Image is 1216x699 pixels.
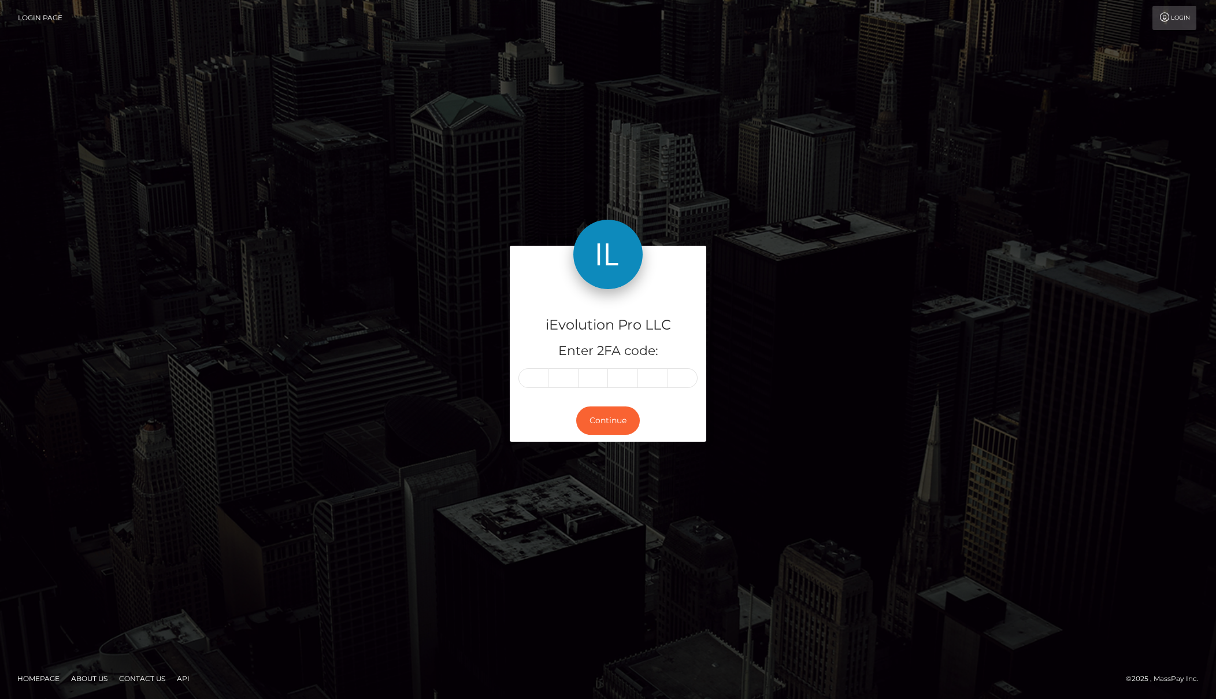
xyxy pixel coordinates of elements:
[1126,672,1207,685] div: © 2025 , MassPay Inc.
[518,315,698,335] h4: iEvolution Pro LLC
[114,670,170,687] a: Contact Us
[573,220,643,289] img: iEvolution Pro LLC
[1152,6,1196,30] a: Login
[576,406,640,435] button: Continue
[172,670,194,687] a: API
[66,670,112,687] a: About Us
[18,6,62,30] a: Login Page
[518,342,698,360] h5: Enter 2FA code:
[13,670,64,687] a: Homepage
